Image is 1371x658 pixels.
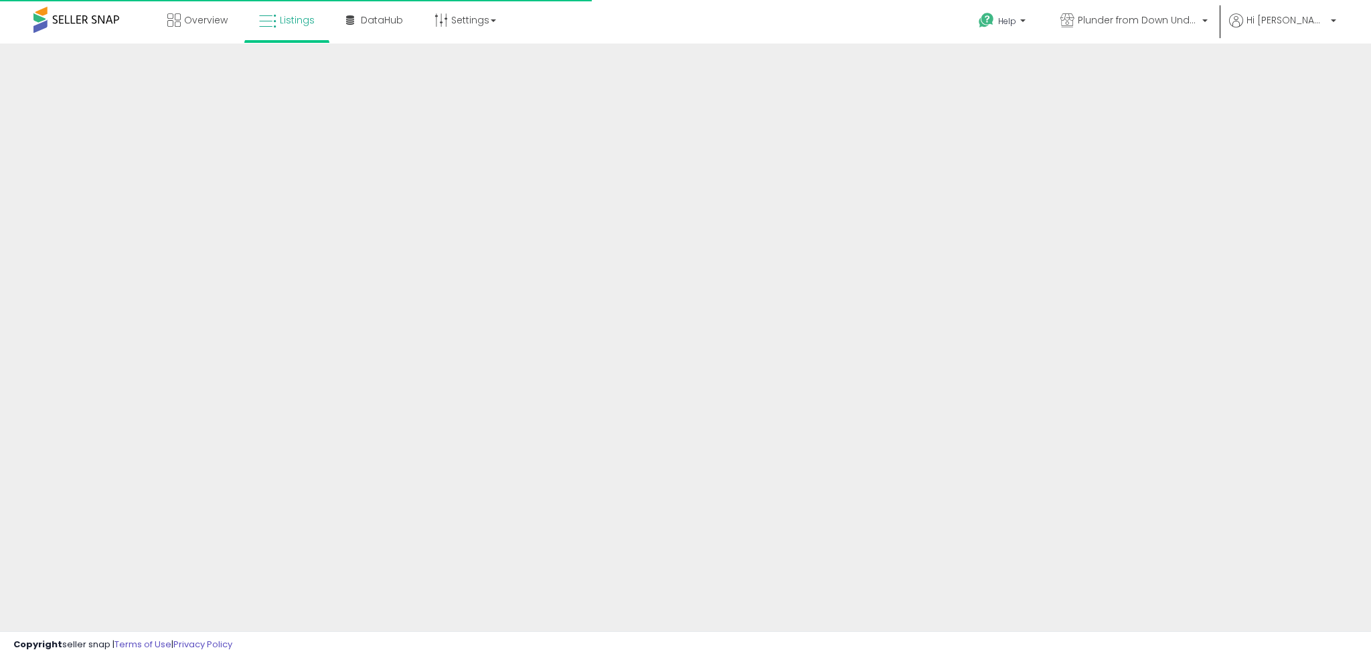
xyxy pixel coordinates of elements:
span: Help [998,15,1016,27]
i: Get Help [978,12,995,29]
a: Help [968,2,1039,44]
span: Overview [184,13,228,27]
a: Hi [PERSON_NAME] [1229,13,1336,44]
span: Listings [280,13,315,27]
span: Hi [PERSON_NAME] [1246,13,1327,27]
span: Plunder from Down Under Shop [1078,13,1198,27]
span: DataHub [361,13,403,27]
